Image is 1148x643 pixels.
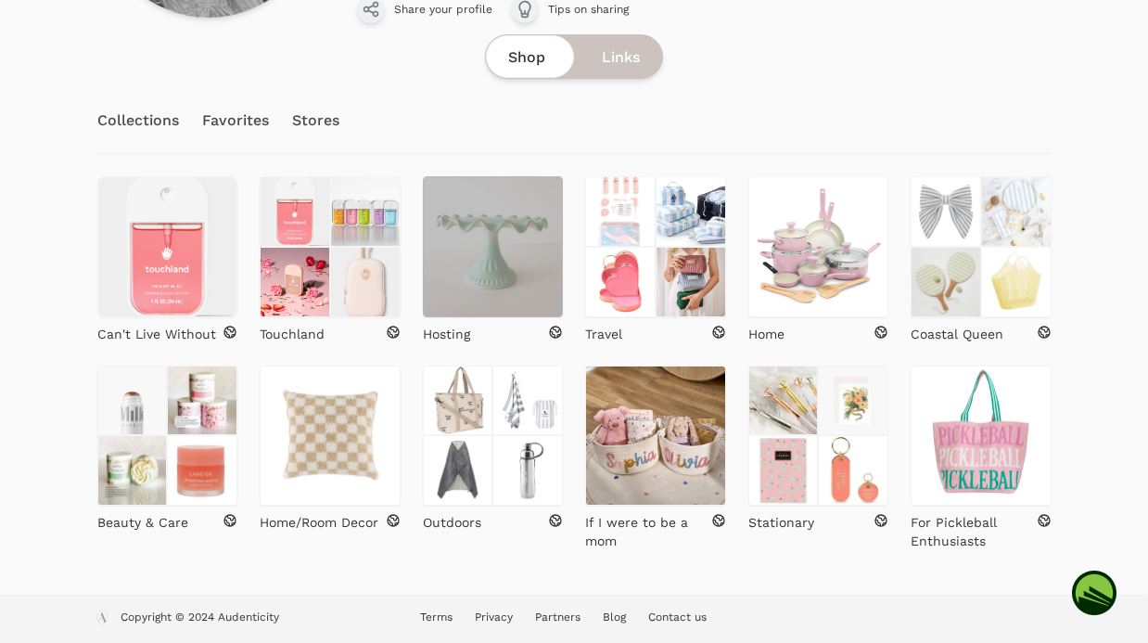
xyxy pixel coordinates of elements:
[748,366,889,507] a: Stationary Stationary Stationary Stationary
[420,611,453,624] a: Terms
[748,176,889,317] img: Home
[911,366,1052,507] img: For Pickleball Enthusiasts
[202,88,270,153] a: Favorites
[97,366,238,507] a: Beauty & Care Beauty & Care Beauty & Care Beauty & Care
[818,366,888,436] img: Stationary
[423,366,493,436] img: Outdoors
[818,435,888,506] img: Stationary
[911,176,981,247] img: Coastal Queen
[548,2,629,17] span: Tips on sharing
[97,513,188,532] p: Beauty & Care
[260,513,378,532] p: Home/Room Decor
[981,247,1052,317] img: Coastal Queen
[585,506,726,550] a: If I were to be a mom
[911,176,1052,317] a: Coastal Queen Coastal Queen Coastal Queen Coastal Queen
[911,317,1052,343] a: Coastal Queen
[748,317,889,343] a: Home
[911,506,1052,550] a: For Pickleball Enthusiasts
[167,366,237,436] img: Beauty & Care
[260,325,325,343] p: Touchland
[423,176,564,317] img: Hosting
[585,247,656,317] img: Travel
[423,317,564,343] a: Hosting
[748,506,889,532] a: Stationary
[911,247,981,317] img: Coastal Queen
[97,176,238,317] img: Can't Live Without
[585,366,726,507] img: If I were to be a mom
[330,176,401,247] img: Touchland
[423,366,564,507] a: Outdoors Outdoors Outdoors Outdoors
[585,317,726,343] a: Travel
[330,247,401,317] img: Touchland
[97,88,180,153] a: Collections
[97,366,168,436] img: Beauty & Care
[97,325,216,343] p: Can't Live Without
[748,325,784,343] p: Home
[423,513,481,532] p: Outdoors
[911,325,1003,343] p: Coastal Queen
[260,176,330,247] img: Touchland
[423,506,564,532] a: Outdoors
[260,317,401,343] a: Touchland
[648,611,707,624] a: Contact us
[260,176,401,317] a: Touchland Touchland Touchland Touchland
[535,611,580,624] a: Partners
[981,176,1052,247] img: Coastal Queen
[260,366,401,507] img: Home/Room Decor
[656,247,726,317] img: Travel
[911,513,1037,550] p: For Pickleball Enthusiasts
[603,611,626,624] a: Blog
[394,2,492,17] span: Share your profile
[585,176,726,317] a: Travel Travel Travel Travel
[585,513,711,550] p: If I were to be a mom
[656,176,726,247] img: Travel
[292,88,340,153] a: Stores
[492,366,563,436] img: Outdoors
[602,46,640,69] span: Links
[423,325,470,343] p: Hosting
[492,435,563,506] img: Outdoors
[748,513,814,532] p: Stationary
[97,317,238,343] a: Can't Live Without
[748,366,819,436] img: Stationary
[585,325,622,343] p: Travel
[508,46,545,69] span: Shop
[167,435,237,506] img: Beauty & Care
[260,506,401,532] a: Home/Room Decor
[748,435,819,506] img: Stationary
[260,247,330,317] img: Touchland
[97,435,168,506] img: Beauty & Care
[97,506,238,532] a: Beauty & Care
[585,176,656,247] img: Travel
[423,435,493,506] img: Outdoors
[121,610,279,628] p: Copyright © 2024 Audenticity
[475,611,513,624] a: Privacy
